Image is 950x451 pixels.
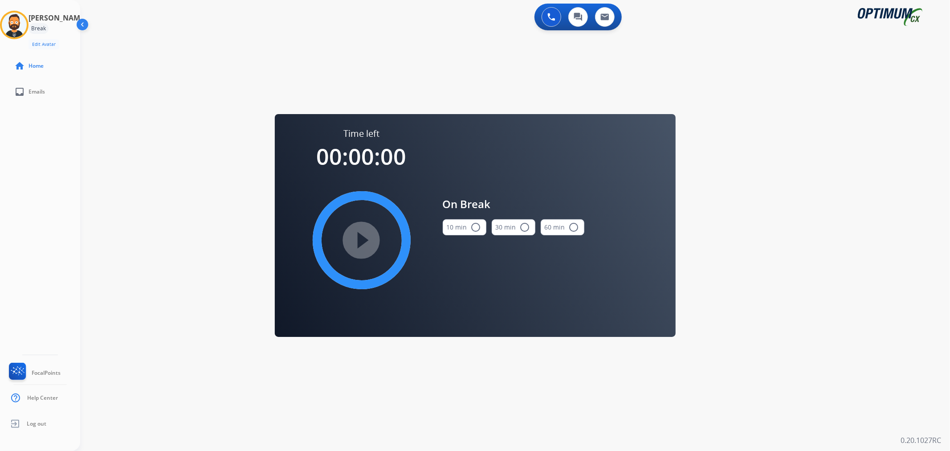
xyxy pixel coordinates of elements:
mat-icon: radio_button_unchecked [471,222,481,233]
button: 10 min [443,219,486,235]
mat-icon: radio_button_unchecked [520,222,530,233]
button: Edit Avatar [29,39,59,49]
span: Help Center [27,394,58,402]
mat-icon: radio_button_unchecked [569,222,579,233]
span: Emails [29,88,45,95]
span: 00:00:00 [317,141,407,172]
img: avatar [2,12,27,37]
span: Time left [343,127,379,140]
span: Log out [27,420,46,427]
a: FocalPoints [7,363,61,383]
div: Break [29,23,49,34]
h3: [PERSON_NAME] [29,12,86,23]
button: 60 min [541,219,584,235]
mat-icon: home [14,61,25,71]
span: On Break [443,196,584,212]
mat-icon: inbox [14,86,25,97]
span: Home [29,62,44,70]
button: 30 min [492,219,535,235]
p: 0.20.1027RC [901,435,941,446]
span: FocalPoints [32,369,61,377]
